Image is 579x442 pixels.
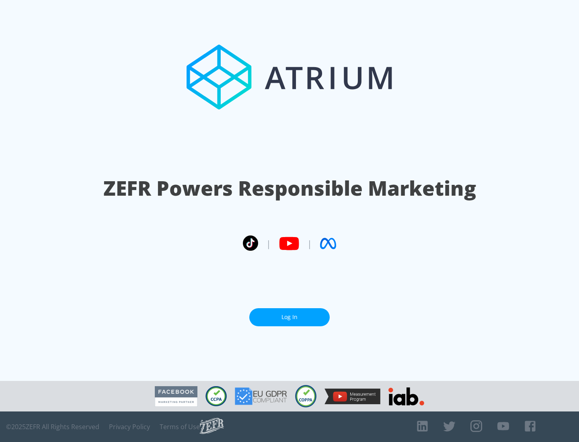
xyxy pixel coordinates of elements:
h1: ZEFR Powers Responsible Marketing [103,174,476,202]
span: | [307,237,312,250]
img: GDPR Compliant [235,387,287,405]
span: © 2025 ZEFR All Rights Reserved [6,423,99,431]
a: Privacy Policy [109,423,150,431]
img: CCPA Compliant [205,386,227,406]
a: Log In [249,308,330,326]
img: YouTube Measurement Program [324,389,380,404]
img: COPPA Compliant [295,385,316,407]
img: Facebook Marketing Partner [155,386,197,407]
img: IAB [388,387,424,405]
a: Terms of Use [160,423,200,431]
span: | [266,237,271,250]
